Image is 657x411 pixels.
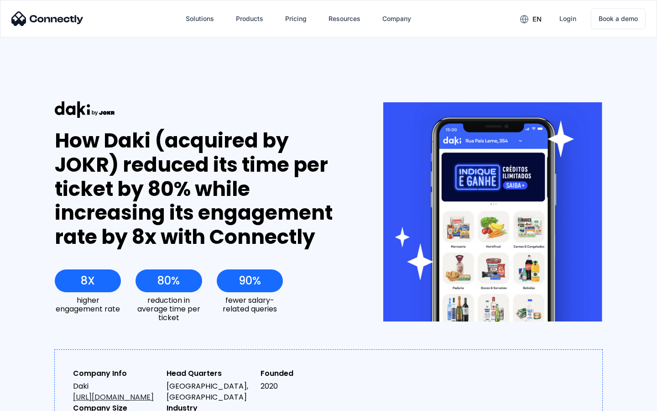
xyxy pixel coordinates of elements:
div: Products [236,12,263,25]
a: [URL][DOMAIN_NAME] [73,392,154,402]
div: Resources [321,8,368,30]
div: higher engagement rate [55,296,121,313]
a: Pricing [278,8,314,30]
div: Company [382,12,411,25]
div: Resources [328,12,360,25]
div: How Daki (acquired by JOKR) reduced its time per ticket by 80% while increasing its engagement ra... [55,129,350,249]
div: Login [559,12,576,25]
div: Pricing [285,12,307,25]
div: Founded [261,368,347,379]
div: Daki [73,381,159,403]
aside: Language selected: English [9,395,55,408]
div: Products [229,8,271,30]
div: Solutions [186,12,214,25]
div: 80% [157,274,180,287]
div: 8X [81,274,95,287]
a: Book a demo [591,8,646,29]
div: 90% [239,274,261,287]
div: reduction in average time per ticket [136,296,202,322]
div: Company [375,8,418,30]
div: 2020 [261,381,347,392]
div: [GEOGRAPHIC_DATA], [GEOGRAPHIC_DATA] [167,381,253,403]
div: Solutions [178,8,221,30]
div: Company Info [73,368,159,379]
img: Connectly Logo [11,11,83,26]
div: en [513,12,548,26]
div: Head Quarters [167,368,253,379]
ul: Language list [18,395,55,408]
div: fewer salary-related queries [217,296,283,313]
a: Login [552,8,584,30]
div: en [532,13,542,26]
